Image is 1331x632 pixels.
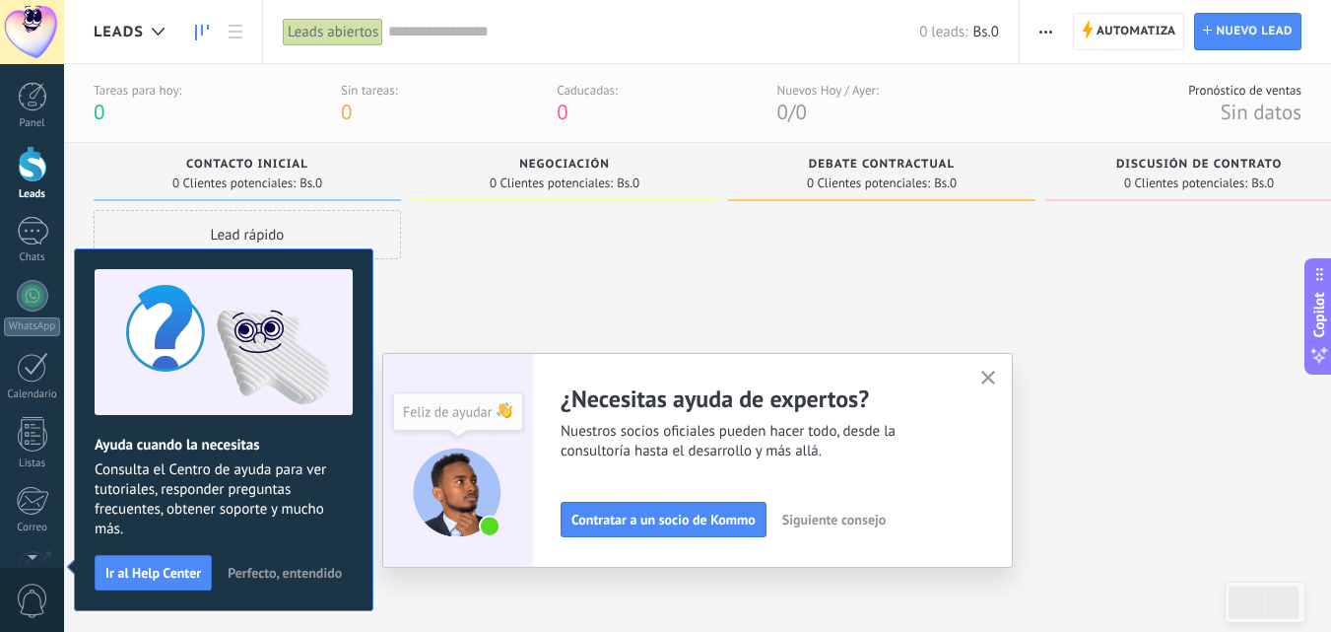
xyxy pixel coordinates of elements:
[103,158,391,175] div: Contacto inicial
[1188,82,1301,99] div: Pronóstico de ventas
[557,82,618,99] div: Caducadas:
[219,13,252,51] a: Lista
[1309,292,1329,337] span: Copilot
[94,99,104,125] span: 0
[934,177,957,189] span: Bs.0
[299,177,322,189] span: Bs.0
[4,522,61,534] div: Correo
[777,99,788,125] span: 0
[1220,99,1301,125] span: Sin datos
[341,99,352,125] span: 0
[617,177,639,189] span: Bs.0
[561,422,957,461] span: Nuestros socios oficiales pueden hacer todo, desde la consultoría hasta el desarrollo y más allá.
[4,317,60,336] div: WhatsApp
[95,460,353,539] span: Consulta el Centro de ayuda para ver tutoriales, responder preguntas frecuentes, obtener soporte ...
[490,177,613,189] span: 0 Clientes potenciales:
[283,18,383,46] div: Leads abiertos
[773,505,895,534] button: Siguiente consejo
[228,566,342,580] span: Perfecto, entendido
[1194,13,1301,50] a: Nuevo lead
[571,513,756,527] span: Contratar a un socio de Kommo
[421,158,708,175] div: Negociación
[1116,158,1282,172] span: Discusión de contrato
[1216,14,1293,49] span: Nuevo lead
[95,436,353,455] h2: Ayuda cuando la necesitas
[561,384,957,414] h2: ¿Necesitas ayuda de expertos?
[807,177,930,189] span: 0 Clientes potenciales:
[1251,177,1274,189] span: Bs.0
[185,13,219,51] a: Leads
[341,82,398,99] div: Sin tareas:
[1032,13,1060,50] button: Más
[1124,177,1247,189] span: 0 Clientes potenciales:
[561,502,766,537] button: Contratar a un socio de Kommo
[1073,13,1185,50] a: Automatiza
[4,251,61,264] div: Chats
[4,457,61,470] div: Listas
[519,158,610,172] span: Negociación
[172,177,296,189] span: 0 Clientes potenciales:
[95,555,212,591] button: Ir al Help Center
[105,566,201,580] span: Ir al Help Center
[4,188,61,201] div: Leads
[94,210,401,259] div: Lead rápido
[919,23,967,41] span: 0 leads:
[4,117,61,130] div: Panel
[557,99,567,125] span: 0
[809,158,955,172] span: Debate contractual
[738,158,1026,175] div: Debate contractual
[219,558,351,588] button: Perfecto, entendido
[186,158,308,172] span: Contacto inicial
[782,513,886,527] span: Siguiente consejo
[788,99,795,125] span: /
[777,82,879,99] div: Nuevos Hoy / Ayer:
[795,99,806,125] span: 0
[972,23,998,41] span: Bs.0
[94,23,144,41] span: Leads
[1097,14,1176,49] span: Automatiza
[94,82,181,99] div: Tareas para hoy:
[4,388,61,401] div: Calendario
